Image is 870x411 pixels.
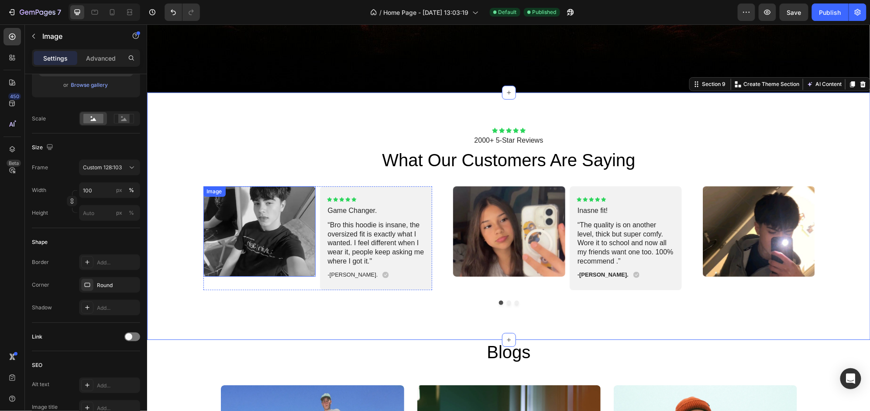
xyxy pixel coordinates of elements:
[71,81,108,89] div: Browse gallery
[430,182,527,191] p: Inasne fit!
[819,8,841,17] div: Publish
[32,403,58,411] div: Image title
[126,208,137,218] button: px
[32,281,49,289] div: Corner
[499,8,517,16] span: Default
[116,186,122,194] div: px
[83,164,122,171] span: Custom 128:103
[32,209,48,217] label: Height
[533,8,557,16] span: Published
[97,382,138,390] div: Add...
[32,304,52,312] div: Shadow
[32,380,49,388] div: Alt text
[8,93,21,100] div: 450
[114,208,124,218] button: %
[42,31,117,41] p: Image
[32,258,49,266] div: Border
[97,281,138,289] div: Round
[126,185,137,195] button: px
[380,8,382,17] span: /
[181,196,277,242] p: “Bro this hoodie is insane, the oversized fit is exactly what I wanted. I feel different when I w...
[384,8,469,17] span: Home Page - [DATE] 13:03:19
[181,247,231,254] p: -[PERSON_NAME].
[79,205,140,221] input: px%
[352,276,356,281] button: Dot
[368,276,372,281] button: Dot
[306,162,418,252] img: gempages_564339224967382181-189b838d-27fa-4433-b7fe-b7baf612598d.jpg
[32,238,48,246] div: Shape
[7,160,21,167] div: Beta
[114,185,124,195] button: %
[32,164,48,171] label: Frame
[86,54,116,63] p: Advanced
[129,209,134,217] div: %
[32,142,55,154] div: Size
[596,56,652,64] p: Create Theme Section
[165,3,200,21] div: Undo/Redo
[430,247,481,254] p: -[PERSON_NAME].
[129,186,134,194] div: %
[3,3,65,21] button: 7
[553,56,580,64] div: Section 9
[97,304,138,312] div: Add...
[430,196,526,242] p: “The quality is on another level, thick but super comfy. Wore it to school and now all my friends...
[780,3,808,21] button: Save
[64,80,69,90] span: or
[32,333,42,341] div: Link
[57,7,61,17] p: 7
[32,115,46,123] div: Scale
[658,55,696,65] button: AI Content
[32,186,46,194] label: Width
[79,182,140,198] input: px%
[71,81,109,89] button: Browse gallery
[556,162,668,252] img: gempages_564339224967382181-86bc3112-2591-4666-9f96-d4e2c6d33dc2.jpg
[840,368,861,389] div: Open Intercom Messenger
[100,315,624,340] h2: Blogs
[43,54,68,63] p: Settings
[787,9,801,16] span: Save
[97,259,138,267] div: Add...
[116,209,122,217] div: px
[181,182,277,191] p: Game Changer.
[32,361,42,369] div: SEO
[79,160,140,175] button: Custom 128:103
[360,276,364,281] button: Dot
[812,3,849,21] button: Publish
